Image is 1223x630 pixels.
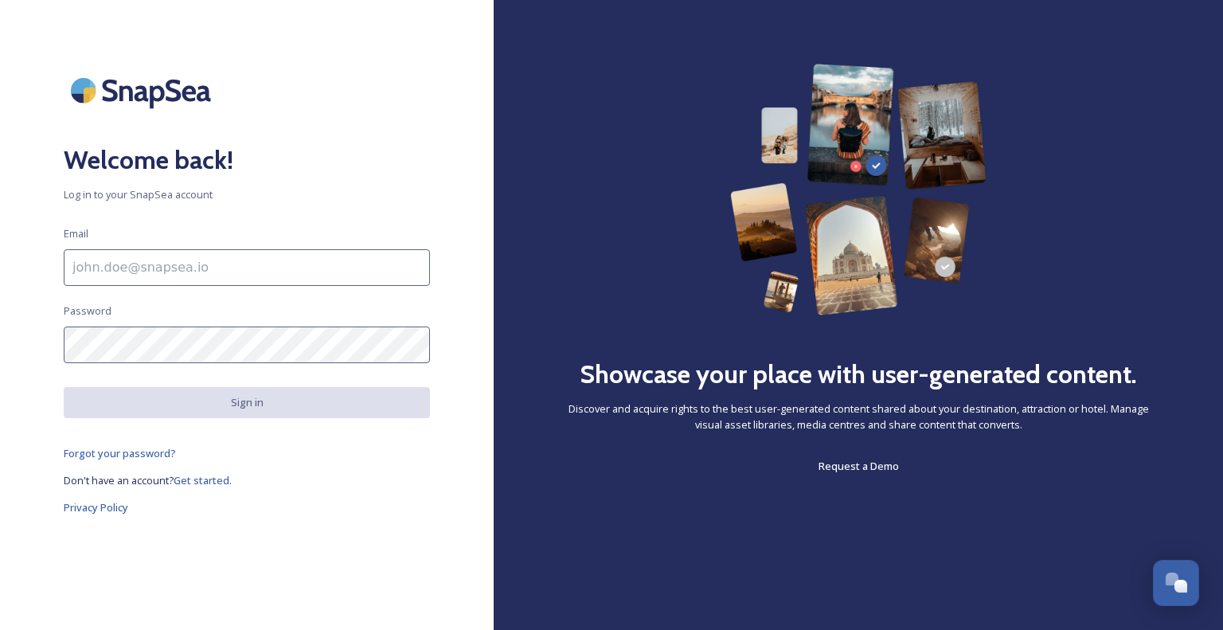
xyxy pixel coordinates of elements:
a: Don't have an account?Get started. [64,471,430,490]
span: Privacy Policy [64,500,128,515]
input: john.doe@snapsea.io [64,249,430,286]
span: Discover and acquire rights to the best user-generated content shared about your destination, att... [557,401,1159,432]
a: Privacy Policy [64,498,430,517]
span: Request a Demo [819,459,899,473]
a: Request a Demo [819,456,899,475]
span: Password [64,303,111,319]
h2: Showcase your place with user-generated content. [580,355,1137,393]
h2: Welcome back! [64,141,430,179]
button: Open Chat [1153,560,1199,606]
span: Don't have an account? [64,473,174,487]
img: 63b42ca75bacad526042e722_Group%20154-p-800.png [730,64,987,315]
span: Forgot your password? [64,446,176,460]
a: Forgot your password? [64,444,430,463]
img: SnapSea Logo [64,64,223,117]
span: Get started. [174,473,232,487]
button: Sign in [64,387,430,418]
span: Email [64,226,88,241]
span: Log in to your SnapSea account [64,187,430,202]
